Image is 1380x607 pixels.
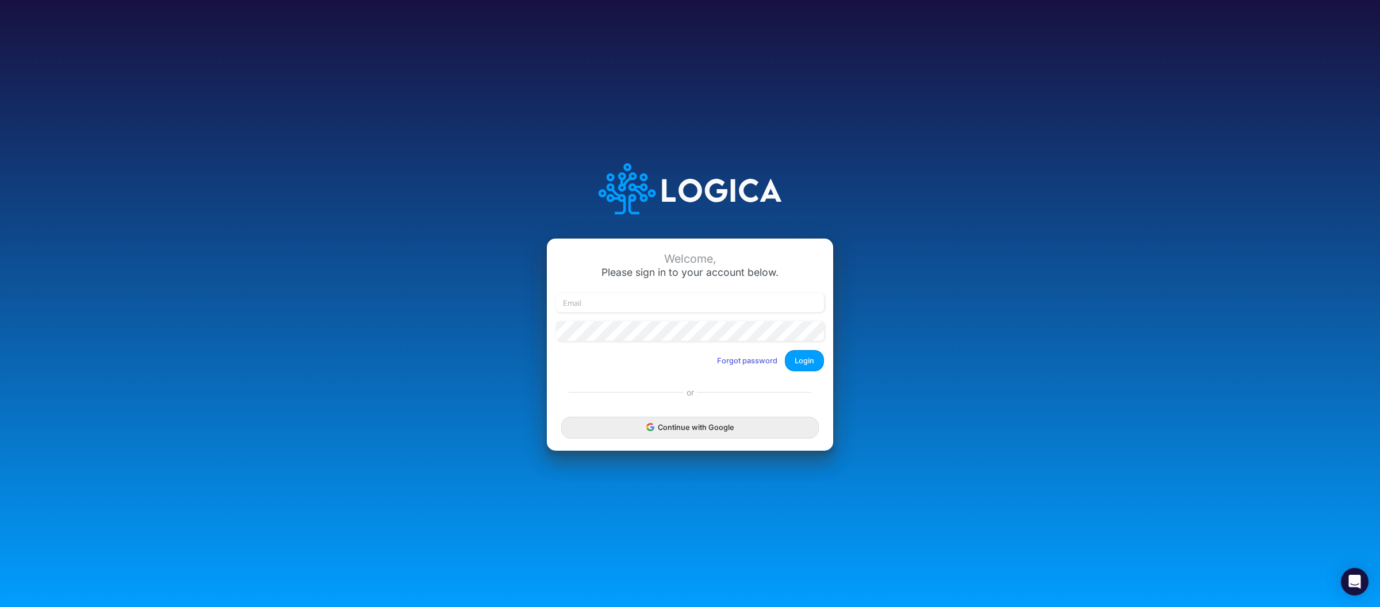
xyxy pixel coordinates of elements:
[556,252,824,266] div: Welcome,
[785,350,824,371] button: Login
[601,266,779,278] span: Please sign in to your account below.
[1341,568,1368,596] div: Open Intercom Messenger
[561,417,819,438] button: Continue with Google
[710,351,785,370] button: Forgot password
[556,293,824,313] input: Email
